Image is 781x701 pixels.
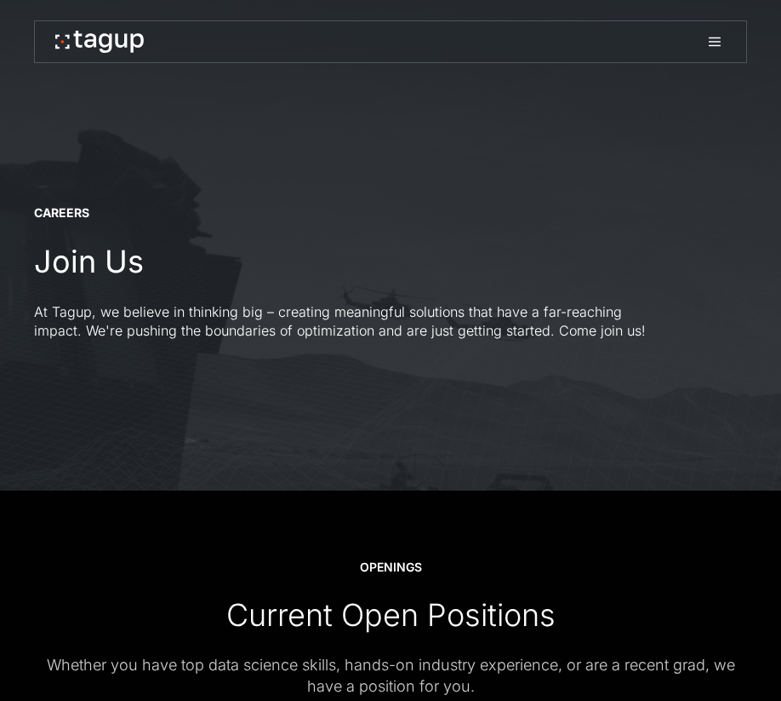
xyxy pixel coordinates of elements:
div: Whether you have top data science skills, hands-on industry experience, or are a recent grad, we ... [34,654,747,697]
div: OPENINGS [360,559,422,576]
div: Current Open Positions [226,596,556,634]
h1: Join Us [34,242,144,282]
p: At Tagup, we believe in thinking big – creating meaningful solutions that have a far-reaching imp... [34,302,647,341]
div: CAREERS [34,204,89,221]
